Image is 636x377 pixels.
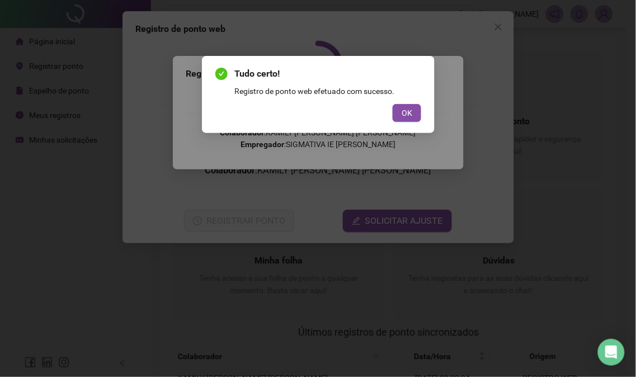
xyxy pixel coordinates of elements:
span: OK [402,107,412,119]
span: check-circle [215,68,228,80]
div: Open Intercom Messenger [598,339,625,366]
div: Registro de ponto web efetuado com sucesso. [234,85,421,97]
button: OK [393,104,421,122]
span: Tudo certo! [234,67,421,81]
